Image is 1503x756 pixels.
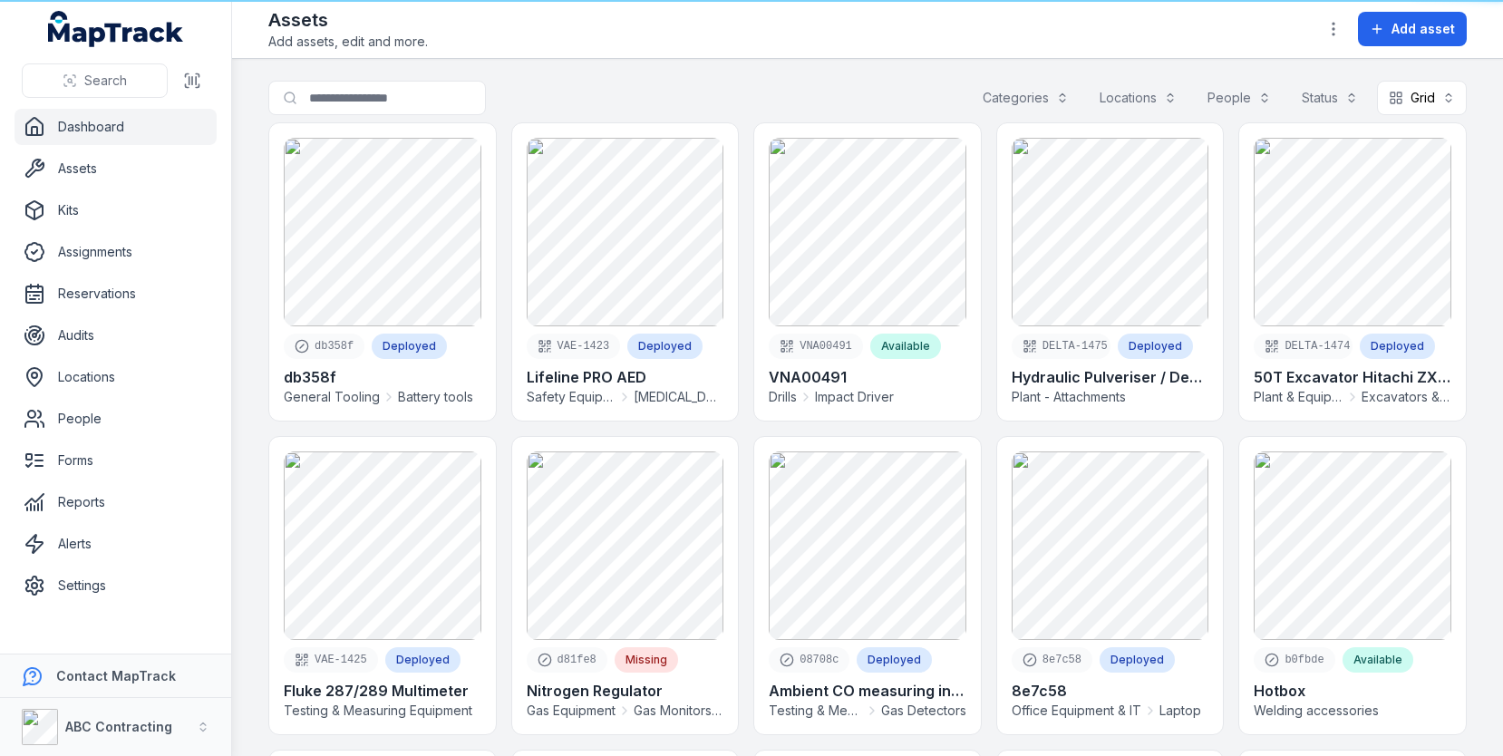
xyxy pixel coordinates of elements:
[15,359,217,395] a: Locations
[56,668,176,683] strong: Contact MapTrack
[15,317,217,354] a: Audits
[268,33,428,51] span: Add assets, edit and more.
[268,7,428,33] h2: Assets
[15,192,217,228] a: Kits
[1358,12,1467,46] button: Add asset
[15,401,217,437] a: People
[1391,20,1455,38] span: Add asset
[15,234,217,270] a: Assignments
[15,150,217,187] a: Assets
[15,276,217,312] a: Reservations
[15,567,217,604] a: Settings
[84,72,127,90] span: Search
[15,442,217,479] a: Forms
[15,109,217,145] a: Dashboard
[1196,81,1283,115] button: People
[15,484,217,520] a: Reports
[971,81,1081,115] button: Categories
[1377,81,1467,115] button: Grid
[48,11,184,47] a: MapTrack
[1290,81,1370,115] button: Status
[1088,81,1188,115] button: Locations
[65,719,172,734] strong: ABC Contracting
[22,63,168,98] button: Search
[15,526,217,562] a: Alerts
